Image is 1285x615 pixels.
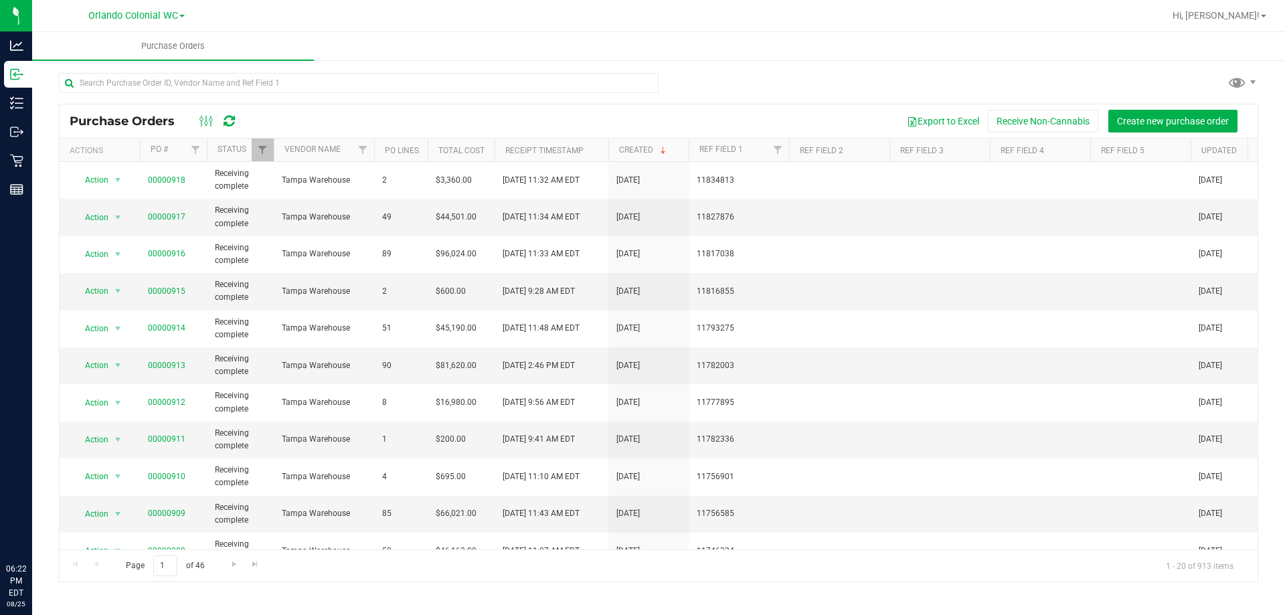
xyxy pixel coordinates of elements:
[282,248,366,260] span: Tampa Warehouse
[10,68,23,81] inline-svg: Inbound
[436,248,477,260] span: $96,024.00
[503,396,575,409] span: [DATE] 9:56 AM EDT
[110,541,126,560] span: select
[73,319,109,338] span: Action
[697,359,781,372] span: 11782003
[767,139,789,161] a: Filter
[1201,146,1237,155] a: Updated
[503,248,580,260] span: [DATE] 11:33 AM EDT
[436,545,477,557] span: $46,163.00
[10,39,23,52] inline-svg: Analytics
[110,171,126,189] span: select
[1101,146,1144,155] a: Ref Field 5
[503,470,580,483] span: [DATE] 11:10 AM EDT
[436,211,477,224] span: $44,501.00
[73,245,109,264] span: Action
[699,145,743,154] a: Ref Field 1
[1199,174,1222,187] span: [DATE]
[382,174,420,187] span: 2
[246,555,265,574] a: Go to the last page
[215,427,266,452] span: Receiving complete
[616,322,640,335] span: [DATE]
[697,470,781,483] span: 11756901
[6,563,26,599] p: 06:22 PM EDT
[616,285,640,298] span: [DATE]
[616,470,640,483] span: [DATE]
[73,541,109,560] span: Action
[114,555,216,576] span: Page of 46
[148,398,185,407] a: 00000912
[215,242,266,267] span: Receiving complete
[73,505,109,523] span: Action
[73,467,109,486] span: Action
[148,286,185,296] a: 00000915
[215,538,266,563] span: Receiving complete
[436,285,466,298] span: $600.00
[619,145,669,155] a: Created
[148,434,185,444] a: 00000911
[382,285,420,298] span: 2
[503,211,580,224] span: [DATE] 11:34 AM EDT
[900,146,944,155] a: Ref Field 3
[505,146,584,155] a: Receipt Timestamp
[1199,322,1222,335] span: [DATE]
[436,433,466,446] span: $200.00
[382,248,420,260] span: 89
[436,322,477,335] span: $45,190.00
[148,361,185,370] a: 00000913
[148,472,185,481] a: 00000910
[282,470,366,483] span: Tampa Warehouse
[73,171,109,189] span: Action
[616,174,640,187] span: [DATE]
[215,167,266,193] span: Receiving complete
[382,396,420,409] span: 8
[110,282,126,300] span: select
[1199,507,1222,520] span: [DATE]
[697,174,781,187] span: 11834813
[1199,433,1222,446] span: [DATE]
[697,248,781,260] span: 11817038
[110,245,126,264] span: select
[382,545,420,557] span: 50
[215,353,266,378] span: Receiving complete
[697,322,781,335] span: 11793275
[10,125,23,139] inline-svg: Outbound
[215,316,266,341] span: Receiving complete
[70,114,188,128] span: Purchase Orders
[436,359,477,372] span: $81,620.00
[282,433,366,446] span: Tampa Warehouse
[697,285,781,298] span: 11816855
[73,208,109,227] span: Action
[185,139,207,161] a: Filter
[215,501,266,527] span: Receiving complete
[88,10,178,21] span: Orlando Colonial WC
[215,389,266,415] span: Receiving complete
[282,285,366,298] span: Tampa Warehouse
[148,212,185,222] a: 00000917
[616,248,640,260] span: [DATE]
[1199,285,1222,298] span: [DATE]
[1199,248,1222,260] span: [DATE]
[6,599,26,609] p: 08/25
[148,175,185,185] a: 00000918
[436,396,477,409] span: $16,980.00
[282,396,366,409] span: Tampa Warehouse
[110,393,126,412] span: select
[1199,396,1222,409] span: [DATE]
[110,208,126,227] span: select
[1001,146,1044,155] a: Ref Field 4
[616,211,640,224] span: [DATE]
[73,430,109,449] span: Action
[110,430,126,449] span: select
[73,393,109,412] span: Action
[218,145,246,154] a: Status
[1199,211,1222,224] span: [DATE]
[697,507,781,520] span: 11756585
[697,545,781,557] span: 11746334
[503,285,575,298] span: [DATE] 9:28 AM EDT
[1199,545,1222,557] span: [DATE]
[1199,470,1222,483] span: [DATE]
[73,356,109,375] span: Action
[110,505,126,523] span: select
[382,433,420,446] span: 1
